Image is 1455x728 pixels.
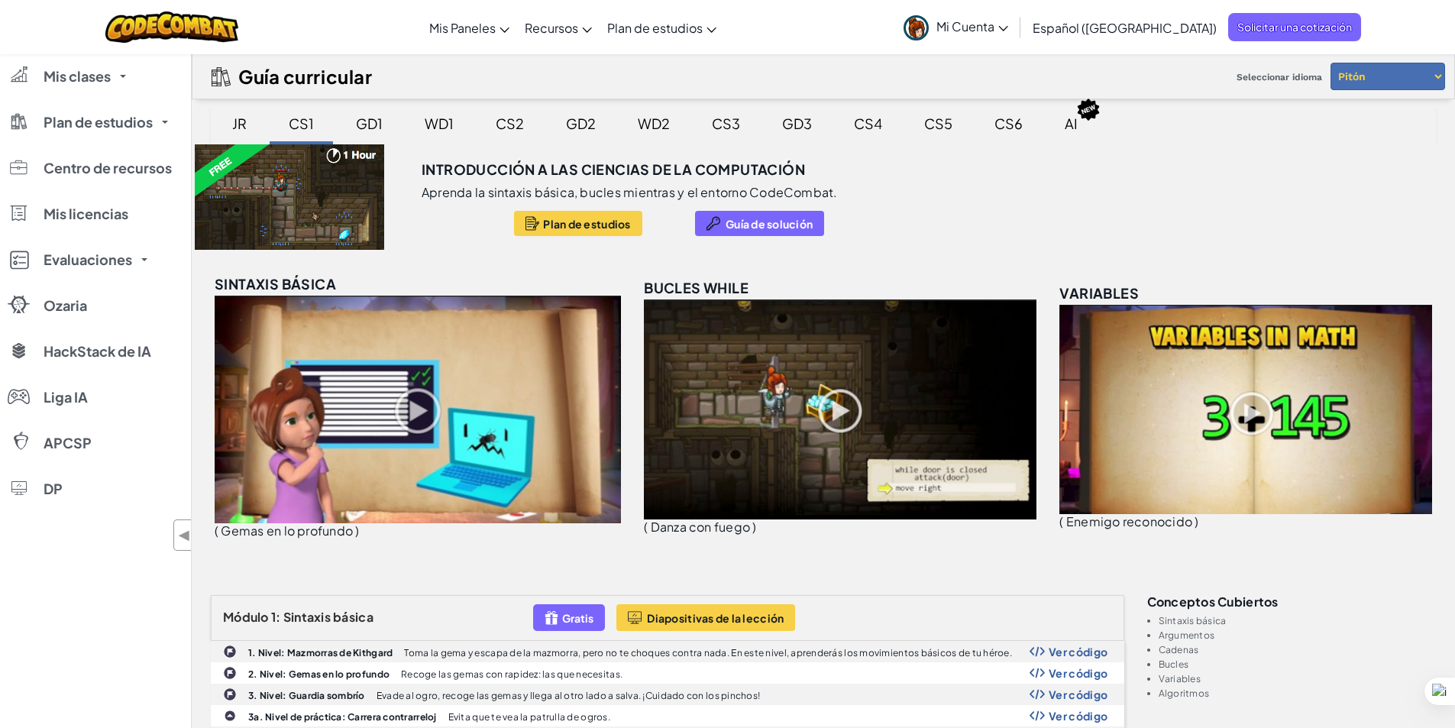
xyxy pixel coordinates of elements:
[896,3,1016,51] a: Mi Cuenta
[644,519,648,535] font: (
[425,115,454,132] font: WD1
[356,115,383,132] font: GD1
[422,184,838,200] font: Aprenda la sintaxis básica, bucles mientras y el entorno CodeCombat.
[248,690,365,701] font: 3. Nivel: Guardia sombrío
[422,7,517,48] a: Mis Paneles
[514,211,642,236] button: Plan de estudios
[44,67,111,85] font: Mis clases
[638,115,670,132] font: WD2
[355,523,359,539] font: )
[1237,72,1322,83] font: Seleccionar idioma
[223,609,269,625] font: Módulo
[1059,513,1063,529] font: (
[215,523,218,539] font: (
[1159,629,1215,641] font: Argumentos
[44,434,92,451] font: APCSP
[1159,673,1201,684] font: Variables
[44,205,128,222] font: Mis licencias
[215,275,336,293] font: sintaxis básica
[211,662,1124,684] a: 2. Nivel: Gemas en lo profundo Recoge las gemas con rapidez: las que necesitas. Mostrar logotipo ...
[44,113,153,131] font: Plan de estudios
[1030,646,1045,657] img: Mostrar logotipo de código
[647,611,784,625] font: Diapositivas de la lección
[44,159,172,176] font: Centro de recursos
[924,115,952,132] font: CS5
[178,526,191,544] font: ◀
[1159,615,1227,626] font: Sintaxis básica
[607,20,703,36] font: Plan de estudios
[248,711,437,723] font: 3a. Nivel de práctica: Carrera contrarreloj
[44,342,151,360] font: HackStack de IA
[1159,644,1199,655] font: Cadenas
[401,668,622,680] font: Recoge las gemas con rapidez: las que necesitas.
[517,7,600,48] a: Recursos
[712,115,740,132] font: CS3
[562,611,593,625] font: Gratis
[238,65,372,88] font: Guía curricular
[1030,668,1045,678] img: Mostrar logotipo de código
[525,20,578,36] font: Recursos
[1030,689,1045,700] img: Mostrar logotipo de código
[211,684,1124,705] a: 3. Nivel: Guardia sombrío Evade al ogro, recoge las gemas y llega al otro lado a salva. ¡Cuidado ...
[289,115,314,132] font: CS1
[616,604,795,631] button: Diapositivas de la lección
[1049,688,1107,701] font: Ver código
[695,211,824,236] button: Guía de solución
[1195,513,1198,529] font: )
[224,710,236,722] img: IconPracticeLevel.svg
[1159,688,1210,699] font: Algoritmos
[854,115,882,132] font: CS4
[600,7,724,48] a: Plan de estudios
[1066,513,1192,529] font: Enemigo reconocido
[448,711,610,723] font: Evita que te vea la patrulla de ogros.
[105,11,239,43] img: Logotipo de CodeCombat
[644,299,1036,519] img: while_loops_unlocked.png
[223,688,237,701] img: IconChallengeLevel.svg
[994,115,1023,132] font: CS6
[212,67,231,86] img: IconCurriculumGuide.svg
[545,609,558,626] img: IconFreeLevelv2.svg
[422,160,805,178] font: Introducción a las Ciencias de la Computación
[1228,13,1361,41] a: Solicitar una cotización
[936,18,994,34] font: Mi Cuenta
[1076,98,1101,121] img: IconNew.svg
[1147,594,1279,610] font: Conceptos cubiertos
[221,523,353,539] font: Gemas en lo profundo
[1059,284,1139,302] font: variables
[1059,305,1432,513] img: variables_unlocked.png
[782,115,812,132] font: GD3
[1030,710,1045,721] img: Mostrar logotipo de código
[1049,645,1107,658] font: Ver código
[215,296,621,523] img: basic_syntax_unlocked.png
[644,279,749,296] font: bucles while
[44,480,63,497] font: DP
[752,519,756,535] font: )
[904,15,929,40] img: avatar
[429,20,496,36] font: Mis Paneles
[283,609,373,625] font: Sintaxis básica
[726,217,813,231] font: Guía de solución
[44,388,88,406] font: Liga IA
[1033,20,1217,36] font: Español ([GEOGRAPHIC_DATA])
[44,296,87,314] font: Ozaria
[248,647,393,658] font: 1. Nivel: Mazmorras de Kithgard
[404,647,1012,658] font: Toma la gema y escapa de la mazmorra, pero no te choques contra nada. En este nivel, aprenderás l...
[271,609,281,625] font: 1:
[1025,7,1224,48] a: Español ([GEOGRAPHIC_DATA])
[223,666,237,680] img: IconChallengeLevel.svg
[1159,658,1189,670] font: Bucles
[1049,709,1107,723] font: Ver código
[232,115,247,132] font: JR
[1049,666,1107,680] font: Ver código
[1065,115,1078,132] font: AI
[566,115,596,132] font: GD2
[223,645,237,658] img: IconChallengeLevel.svg
[377,690,761,701] font: Evade al ogro, recoge las gemas y llega al otro lado a salva. ¡Cuidado con los pinchos!
[44,251,132,268] font: Evaluaciones
[496,115,524,132] font: CS2
[211,705,1124,726] a: 3a. Nivel de práctica: Carrera contrarreloj Evita que te vea la patrulla de ogros. Mostrar logoti...
[211,641,1124,662] a: 1. Nivel: Mazmorras de Kithgard Toma la gema y escapa de la mazmorra, pero no te choques contra n...
[543,217,630,231] font: Plan de estudios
